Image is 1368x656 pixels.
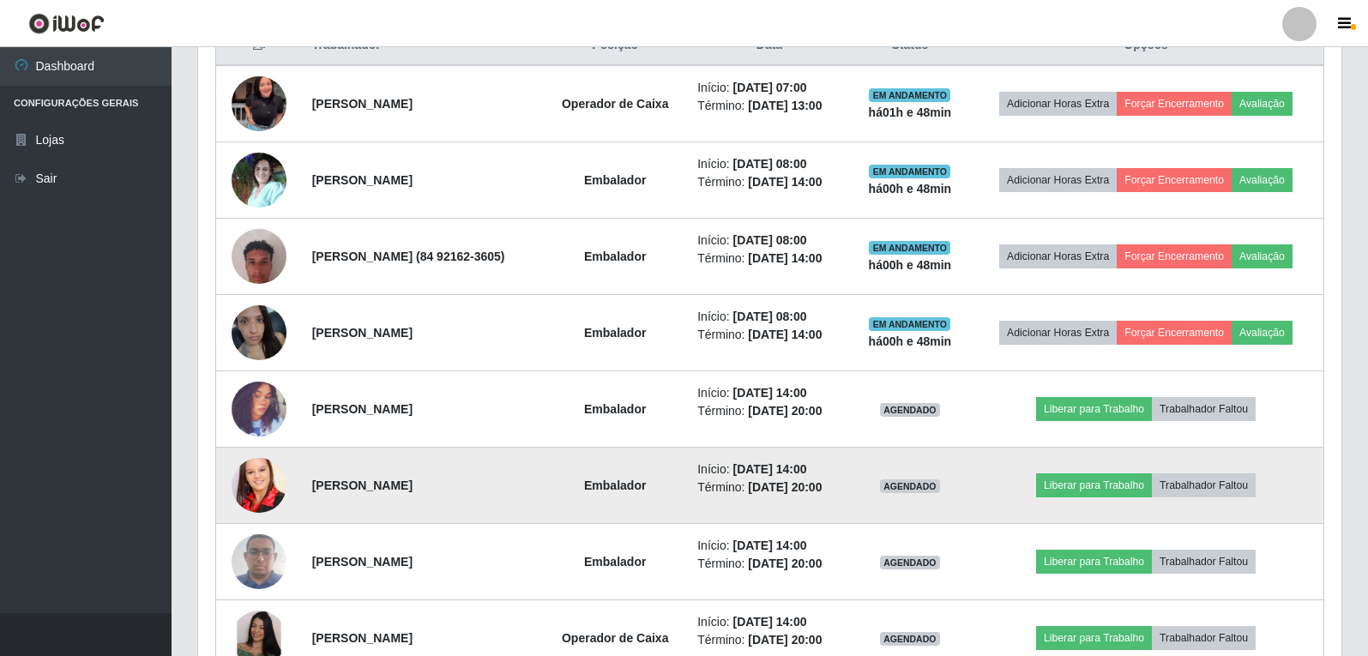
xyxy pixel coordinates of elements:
button: Avaliação [1232,321,1293,345]
strong: há 00 h e 48 min [869,258,952,272]
strong: Embalador [584,326,646,340]
strong: [PERSON_NAME] [312,555,413,569]
button: Trabalhador Faltou [1152,397,1256,421]
li: Término: [697,631,841,649]
strong: Operador de Caixa [562,631,669,645]
img: 1756232807381.jpeg [232,208,286,305]
img: 1756746838207.jpeg [232,45,286,164]
time: [DATE] 20:00 [748,633,822,647]
img: 1755730683676.jpeg [232,153,286,208]
li: Término: [697,326,841,344]
time: [DATE] 20:00 [748,557,822,570]
button: Adicionar Horas Extra [999,168,1117,192]
button: Liberar para Trabalho [1036,626,1152,650]
strong: [PERSON_NAME] [312,173,413,187]
strong: Embalador [584,250,646,263]
time: [DATE] 08:00 [732,310,806,323]
strong: [PERSON_NAME] [312,97,413,111]
img: 1756658111614.jpeg [232,444,286,527]
span: AGENDADO [880,632,940,646]
li: Início: [697,460,841,478]
span: EM ANDAMENTO [869,241,950,255]
li: Término: [697,250,841,268]
button: Liberar para Trabalho [1036,397,1152,421]
strong: [PERSON_NAME] [312,478,413,492]
img: 1756411135914.jpeg [232,372,286,445]
li: Início: [697,232,841,250]
time: [DATE] 14:00 [732,386,806,400]
strong: Embalador [584,173,646,187]
button: Adicionar Horas Extra [999,244,1117,268]
strong: Operador de Caixa [562,97,669,111]
li: Início: [697,79,841,97]
time: [DATE] 08:00 [732,157,806,171]
img: 1757029049891.jpeg [232,296,286,369]
button: Trabalhador Faltou [1152,473,1256,497]
li: Término: [697,555,841,573]
li: Início: [697,308,841,326]
strong: [PERSON_NAME] (84 92162-3605) [312,250,505,263]
li: Término: [697,97,841,115]
span: AGENDADO [880,403,940,417]
button: Trabalhador Faltou [1152,550,1256,574]
span: EM ANDAMENTO [869,317,950,331]
time: [DATE] 20:00 [748,480,822,494]
li: Início: [697,537,841,555]
li: Término: [697,402,841,420]
strong: há 01 h e 48 min [869,105,952,119]
time: [DATE] 07:00 [732,81,806,94]
time: [DATE] 14:00 [748,251,822,265]
button: Adicionar Horas Extra [999,321,1117,345]
time: [DATE] 13:00 [748,99,822,112]
time: [DATE] 14:00 [732,539,806,552]
button: Avaliação [1232,92,1293,116]
button: Liberar para Trabalho [1036,473,1152,497]
span: EM ANDAMENTO [869,165,950,178]
time: [DATE] 20:00 [748,404,822,418]
button: Forçar Encerramento [1117,168,1232,192]
button: Liberar para Trabalho [1036,550,1152,574]
strong: há 00 h e 48 min [869,334,952,348]
li: Término: [697,478,841,497]
time: [DATE] 14:00 [732,462,806,476]
strong: [PERSON_NAME] [312,631,413,645]
strong: Embalador [584,555,646,569]
li: Início: [697,155,841,173]
button: Avaliação [1232,244,1293,268]
li: Término: [697,173,841,191]
time: [DATE] 08:00 [732,233,806,247]
button: Forçar Encerramento [1117,92,1232,116]
span: AGENDADO [880,479,940,493]
time: [DATE] 14:00 [748,175,822,189]
img: CoreUI Logo [28,13,105,34]
time: [DATE] 14:00 [748,328,822,341]
button: Adicionar Horas Extra [999,92,1117,116]
span: EM ANDAMENTO [869,88,950,102]
button: Trabalhador Faltou [1152,626,1256,650]
button: Avaliação [1232,168,1293,192]
button: Forçar Encerramento [1117,321,1232,345]
strong: Embalador [584,478,646,492]
time: [DATE] 14:00 [732,615,806,629]
strong: [PERSON_NAME] [312,402,413,416]
li: Início: [697,384,841,402]
strong: [PERSON_NAME] [312,326,413,340]
strong: há 00 h e 48 min [869,182,952,196]
strong: Embalador [584,402,646,416]
button: Forçar Encerramento [1117,244,1232,268]
li: Início: [697,613,841,631]
img: 1756993825636.jpeg [232,525,286,598]
span: AGENDADO [880,556,940,569]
